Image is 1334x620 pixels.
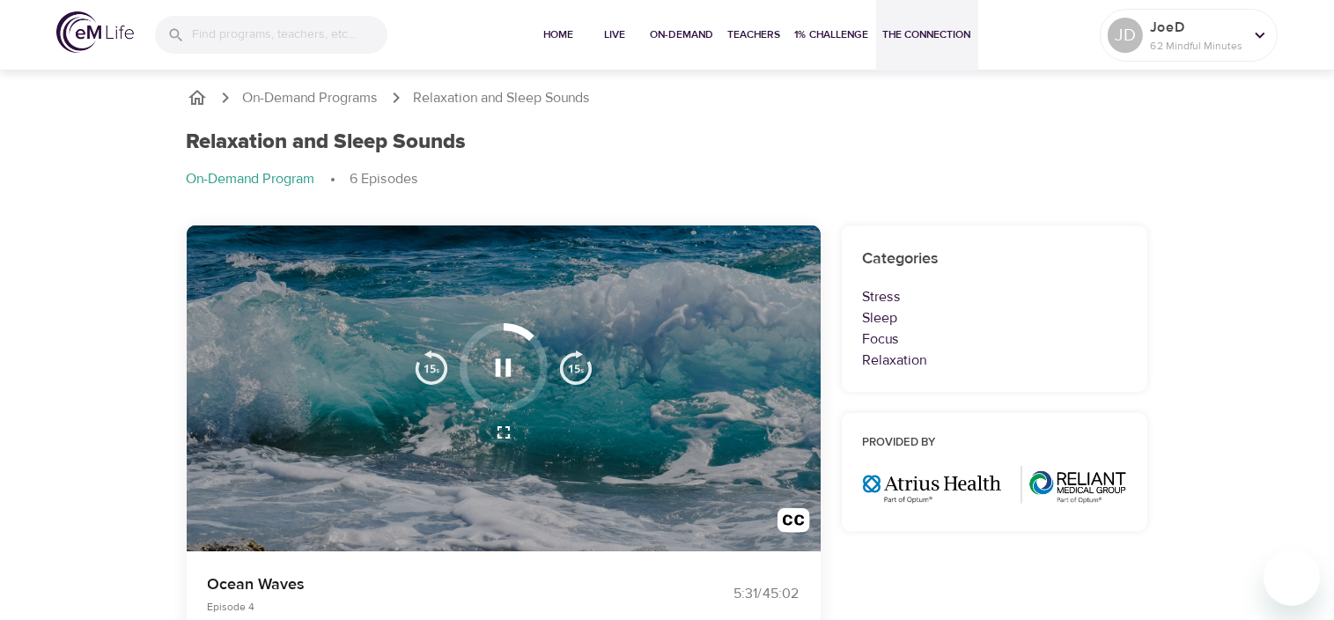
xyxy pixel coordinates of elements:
nav: breadcrumb [187,169,1148,190]
p: Relaxation and Sleep Sounds [414,88,591,108]
span: Teachers [728,26,781,44]
span: Home [538,26,580,44]
a: On-Demand Programs [243,88,379,108]
span: On-Demand [651,26,714,44]
span: Live [594,26,637,44]
p: On-Demand Program [187,169,315,189]
div: 5:31 / 45:02 [667,584,800,604]
span: The Connection [883,26,971,44]
p: 6 Episodes [350,169,419,189]
img: 15s_prev.svg [414,350,449,385]
p: Stress [863,286,1127,307]
iframe: Button to launch messaging window [1264,550,1320,606]
button: Transcript/Closed Captions (c) [767,498,821,551]
div: JD [1108,18,1143,53]
h1: Relaxation and Sleep Sounds [187,129,467,155]
p: 62 Mindful Minutes [1150,38,1243,54]
p: Relaxation [863,350,1127,371]
span: 1% Challenge [795,26,869,44]
nav: breadcrumb [187,87,1148,108]
img: 15s_next.svg [558,350,593,385]
img: logo [56,11,134,53]
p: JoeD [1150,17,1243,38]
img: open_caption.svg [778,508,810,541]
p: Ocean Waves [208,572,646,596]
p: Focus [863,328,1127,350]
p: Episode 4 [208,599,646,615]
img: Optum%20MA_AtriusReliant.png [863,466,1127,504]
h6: Categories [863,247,1127,272]
p: Sleep [863,307,1127,328]
h6: Provided by [863,434,1127,453]
input: Find programs, teachers, etc... [192,16,387,54]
